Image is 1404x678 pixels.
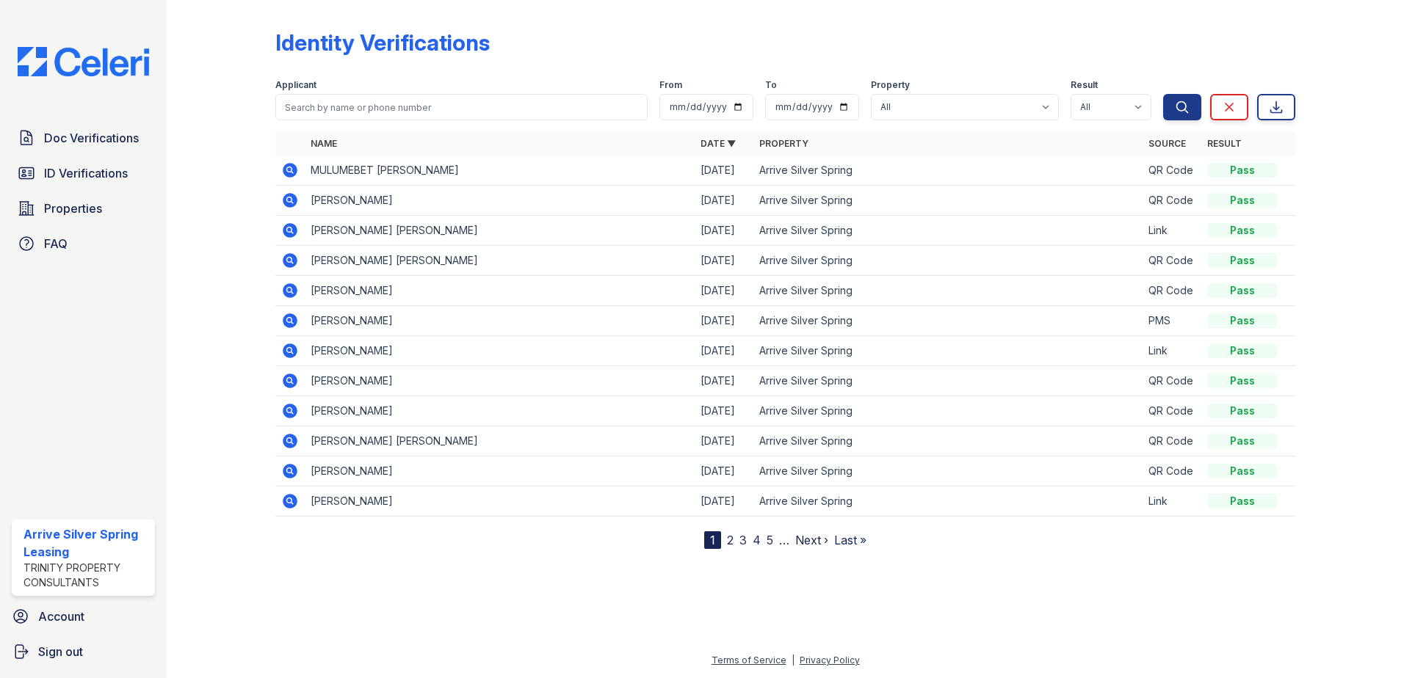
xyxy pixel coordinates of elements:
span: Doc Verifications [44,129,139,147]
a: Name [311,138,337,149]
td: [DATE] [695,156,753,186]
iframe: chat widget [1342,619,1389,663]
a: Terms of Service [712,655,786,666]
td: [DATE] [695,486,753,517]
div: Pass [1207,343,1278,358]
a: Property [759,138,808,149]
td: Arrive Silver Spring [753,366,1143,396]
td: Arrive Silver Spring [753,396,1143,426]
div: Trinity Property Consultants [23,561,149,590]
a: FAQ [12,229,155,258]
td: QR Code [1143,456,1201,486]
div: Arrive Silver Spring Leasing [23,525,149,561]
td: [PERSON_NAME] [305,186,695,216]
td: [DATE] [695,246,753,276]
td: QR Code [1143,366,1201,396]
a: 5 [767,533,773,547]
div: Pass [1207,373,1278,388]
td: [PERSON_NAME] [PERSON_NAME] [305,426,695,456]
td: [DATE] [695,276,753,306]
td: [PERSON_NAME] [305,486,695,517]
div: Pass [1207,223,1278,238]
a: Next › [795,533,828,547]
a: Privacy Policy [800,655,860,666]
div: Pass [1207,313,1278,328]
div: Pass [1207,253,1278,268]
td: [PERSON_NAME] [305,306,695,336]
label: To [765,79,777,91]
td: [PERSON_NAME] [305,336,695,366]
span: Sign out [38,643,83,660]
td: QR Code [1143,186,1201,216]
a: Source [1148,138,1186,149]
td: Arrive Silver Spring [753,486,1143,517]
label: Applicant [275,79,316,91]
td: [DATE] [695,186,753,216]
label: Result [1071,79,1098,91]
div: Pass [1207,193,1278,208]
img: CE_Logo_Blue-a8612792a0a2168367f1c8372b55b34899dd931a85d93a1a3d3e32e68fde9ad4.png [6,47,161,76]
label: From [659,79,682,91]
div: Pass [1207,404,1278,418]
td: PMS [1143,306,1201,336]
div: Pass [1207,494,1278,508]
td: QR Code [1143,246,1201,276]
a: Sign out [6,637,161,666]
td: [DATE] [695,306,753,336]
a: 4 [753,533,761,547]
td: Link [1143,486,1201,517]
a: Result [1207,138,1242,149]
td: [DATE] [695,426,753,456]
span: Account [38,608,84,625]
td: Link [1143,216,1201,246]
td: [PERSON_NAME] [305,366,695,396]
td: [DATE] [695,396,753,426]
td: Arrive Silver Spring [753,456,1143,486]
td: Arrive Silver Spring [753,336,1143,366]
td: QR Code [1143,156,1201,186]
a: Doc Verifications [12,123,155,153]
td: [DATE] [695,216,753,246]
a: Date ▼ [701,138,736,149]
td: QR Code [1143,276,1201,306]
span: ID Verifications [44,164,128,182]
a: Properties [12,194,155,223]
span: FAQ [44,235,68,252]
td: [PERSON_NAME] [PERSON_NAME] [305,216,695,246]
td: Arrive Silver Spring [753,426,1143,456]
td: [PERSON_NAME] [PERSON_NAME] [305,246,695,276]
td: Arrive Silver Spring [753,216,1143,246]
td: [PERSON_NAME] [305,456,695,486]
a: 2 [727,533,734,547]
td: Arrive Silver Spring [753,156,1143,186]
div: Pass [1207,434,1278,448]
td: QR Code [1143,396,1201,426]
a: ID Verifications [12,158,155,188]
div: Pass [1207,464,1278,478]
input: Search by name or phone number [275,94,648,120]
td: [PERSON_NAME] [305,396,695,426]
a: Last » [834,533,866,547]
div: 1 [704,531,721,549]
td: [DATE] [695,336,753,366]
div: Identity Verifications [275,29,490,56]
div: | [792,655,795,666]
td: [PERSON_NAME] [305,276,695,306]
div: Pass [1207,283,1278,298]
td: Link [1143,336,1201,366]
span: … [779,531,789,549]
td: Arrive Silver Spring [753,246,1143,276]
td: [DATE] [695,456,753,486]
a: Account [6,602,161,631]
span: Properties [44,200,102,217]
label: Property [871,79,910,91]
td: [DATE] [695,366,753,396]
td: Arrive Silver Spring [753,306,1143,336]
td: Arrive Silver Spring [753,276,1143,306]
td: QR Code [1143,426,1201,456]
div: Pass [1207,163,1278,178]
a: 3 [739,533,747,547]
td: Arrive Silver Spring [753,186,1143,216]
td: MULUMEBET [PERSON_NAME] [305,156,695,186]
